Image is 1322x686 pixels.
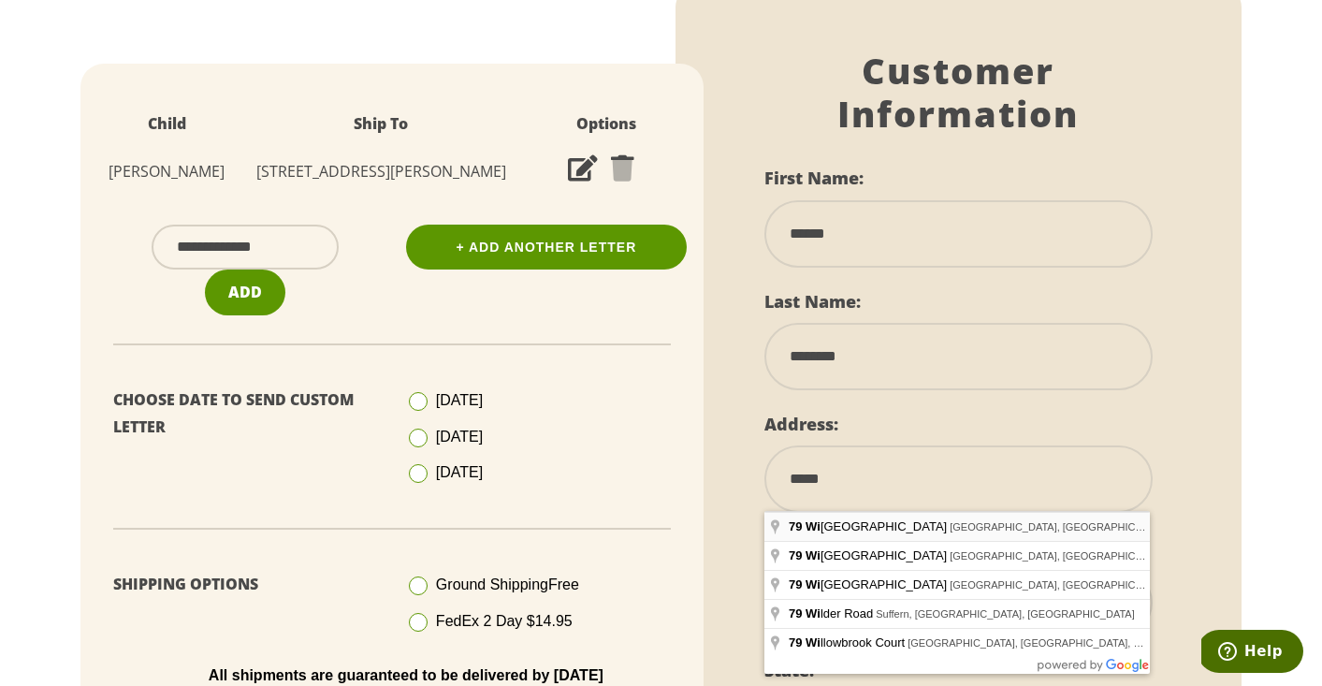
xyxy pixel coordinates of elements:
[127,667,685,684] p: All shipments are guaranteed to be delivered by [DATE]
[436,429,483,445] span: [DATE]
[950,579,1283,591] span: [GEOGRAPHIC_DATA], [GEOGRAPHIC_DATA], [GEOGRAPHIC_DATA]
[789,519,802,533] span: 79
[908,637,1241,649] span: [GEOGRAPHIC_DATA], [GEOGRAPHIC_DATA], [GEOGRAPHIC_DATA]
[806,606,821,620] span: Wi
[950,550,1283,562] span: [GEOGRAPHIC_DATA], [GEOGRAPHIC_DATA], [GEOGRAPHIC_DATA]
[764,413,838,435] label: Address:
[789,606,802,620] span: 79
[436,613,573,629] span: FedEx 2 Day $14.95
[205,270,285,315] button: Add
[548,577,579,592] span: Free
[764,167,864,189] label: First Name:
[789,635,802,650] span: 79
[789,577,950,591] span: [GEOGRAPHIC_DATA]
[789,606,876,620] span: lder Road
[876,608,1135,620] span: Suffern, [GEOGRAPHIC_DATA], [GEOGRAPHIC_DATA]
[950,521,1283,533] span: [GEOGRAPHIC_DATA], [GEOGRAPHIC_DATA], [GEOGRAPHIC_DATA]
[764,290,861,313] label: Last Name:
[764,659,814,681] label: State:
[113,571,378,598] p: Shipping Options
[406,225,687,270] a: + Add Another Letter
[789,519,950,533] span: [GEOGRAPHIC_DATA]
[436,464,483,480] span: [DATE]
[99,147,235,197] td: [PERSON_NAME]
[789,577,802,591] span: 79
[806,548,821,562] span: Wi
[99,101,235,147] th: Child
[436,392,483,408] span: [DATE]
[764,50,1154,135] h1: Customer Information
[806,635,821,650] span: Wi
[228,282,262,302] span: Add
[1201,630,1303,677] iframe: Opens a widget where you can find more information
[113,387,378,441] p: Choose Date To Send Custom Letter
[527,101,685,147] th: Options
[789,635,908,650] span: llowbrook Court
[436,577,579,592] span: Ground Shipping
[806,519,821,533] span: Wi
[235,101,528,147] th: Ship To
[806,577,821,591] span: Wi
[789,548,950,562] span: [GEOGRAPHIC_DATA]
[235,147,528,197] td: [STREET_ADDRESS][PERSON_NAME]
[789,548,802,562] span: 79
